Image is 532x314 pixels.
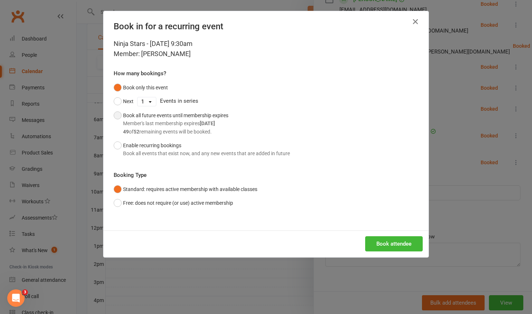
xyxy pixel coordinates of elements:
button: Book attendee [365,236,423,251]
strong: 52 [134,129,139,135]
span: 3 [22,289,28,295]
div: Events in series [114,94,418,108]
div: Member's last membership expires [123,119,228,127]
div: Book all future events until membership expires [123,111,228,136]
div: Ninja Stars - [DATE] 9:30am Member: [PERSON_NAME] [114,39,418,59]
button: Book all future events until membership expiresMember's last membership expires[DATE]49of52remain... [114,109,228,139]
label: How many bookings? [114,69,166,78]
button: Book only this event [114,81,168,94]
div: of remaining events will be booked. [123,128,228,136]
label: Booking Type [114,171,147,179]
strong: [DATE] [200,120,215,126]
button: Next [114,94,134,108]
button: Standard: requires active membership with available classes [114,182,257,196]
button: Close [410,16,421,27]
iframe: Intercom live chat [7,289,25,307]
button: Free: does not require (or use) active membership [114,196,233,210]
h4: Book in for a recurring event [114,21,418,31]
button: Enable recurring bookingsBook all events that exist now, and any new events that are added in future [114,139,290,161]
div: Book all events that exist now, and any new events that are added in future [123,149,290,157]
strong: 49 [123,129,129,135]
